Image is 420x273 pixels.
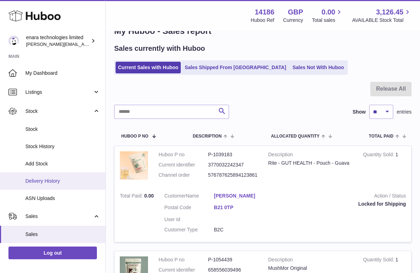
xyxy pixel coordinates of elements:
[363,152,395,159] strong: Quantity Sold
[397,109,412,115] span: entries
[25,160,100,167] span: Add Stock
[26,34,89,48] div: enara technologies limited
[116,62,181,73] a: Current Sales with Huboo
[193,134,222,139] span: Description
[369,134,394,139] span: Total paid
[283,17,303,24] div: Currency
[290,62,346,73] a: Sales Not With Huboo
[165,204,214,213] dt: Postal Code
[274,193,406,201] strong: Action / Status
[214,204,264,211] a: B21 0TP
[274,201,406,207] div: Locked for Shipping
[25,70,100,77] span: My Dashboard
[214,193,264,199] a: [PERSON_NAME]
[25,126,100,133] span: Stock
[144,193,154,199] span: 0.00
[120,151,148,180] img: 141861748703523.jpg
[8,247,97,259] a: Log out
[25,213,93,220] span: Sales
[312,7,343,24] a: 0.00 Total sales
[255,7,274,17] strong: 14186
[182,62,289,73] a: Sales Shipped From [GEOGRAPHIC_DATA]
[159,172,208,178] dt: Channel order
[352,7,412,24] a: 3,126.45 AVAILABLE Stock Total
[268,256,352,265] strong: Description
[26,41,141,47] span: [PERSON_NAME][EMAIL_ADDRESS][DOMAIN_NAME]
[114,25,412,37] h1: My Huboo - Sales report
[159,162,208,168] dt: Current identifier
[25,89,93,96] span: Listings
[121,134,148,139] span: Huboo P no
[165,193,214,201] dt: Name
[120,193,144,200] strong: Total Paid
[165,216,214,223] dt: User Id
[25,143,100,150] span: Stock History
[159,256,208,263] dt: Huboo P no
[208,162,258,168] dd: 3770032242347
[268,160,352,166] div: Rite - GUT HEALTH - Pouch - Guava
[214,226,264,233] dd: B2C
[25,178,100,184] span: Delivery History
[376,7,403,17] span: 3,126.45
[25,108,93,115] span: Stock
[25,231,100,238] span: Sales
[352,17,412,24] span: AVAILABLE Stock Total
[288,7,303,17] strong: GBP
[322,7,335,17] span: 0.00
[208,256,258,263] dd: P-1054439
[25,195,100,202] span: ASN Uploads
[312,17,343,24] span: Total sales
[251,17,274,24] div: Huboo Ref
[8,36,19,46] img: Dee@enara.co
[363,257,395,264] strong: Quantity Sold
[353,109,366,115] label: Show
[208,151,258,158] dd: P-1039183
[268,265,352,272] div: MushMor Original
[165,226,214,233] dt: Customer Type
[208,172,258,178] dd: 576787625894123861
[165,193,186,199] span: Customer
[114,44,205,53] h2: Sales currently with Huboo
[268,151,352,160] strong: Description
[159,151,208,158] dt: Huboo P no
[358,146,411,187] td: 1
[271,134,320,139] span: ALLOCATED Quantity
